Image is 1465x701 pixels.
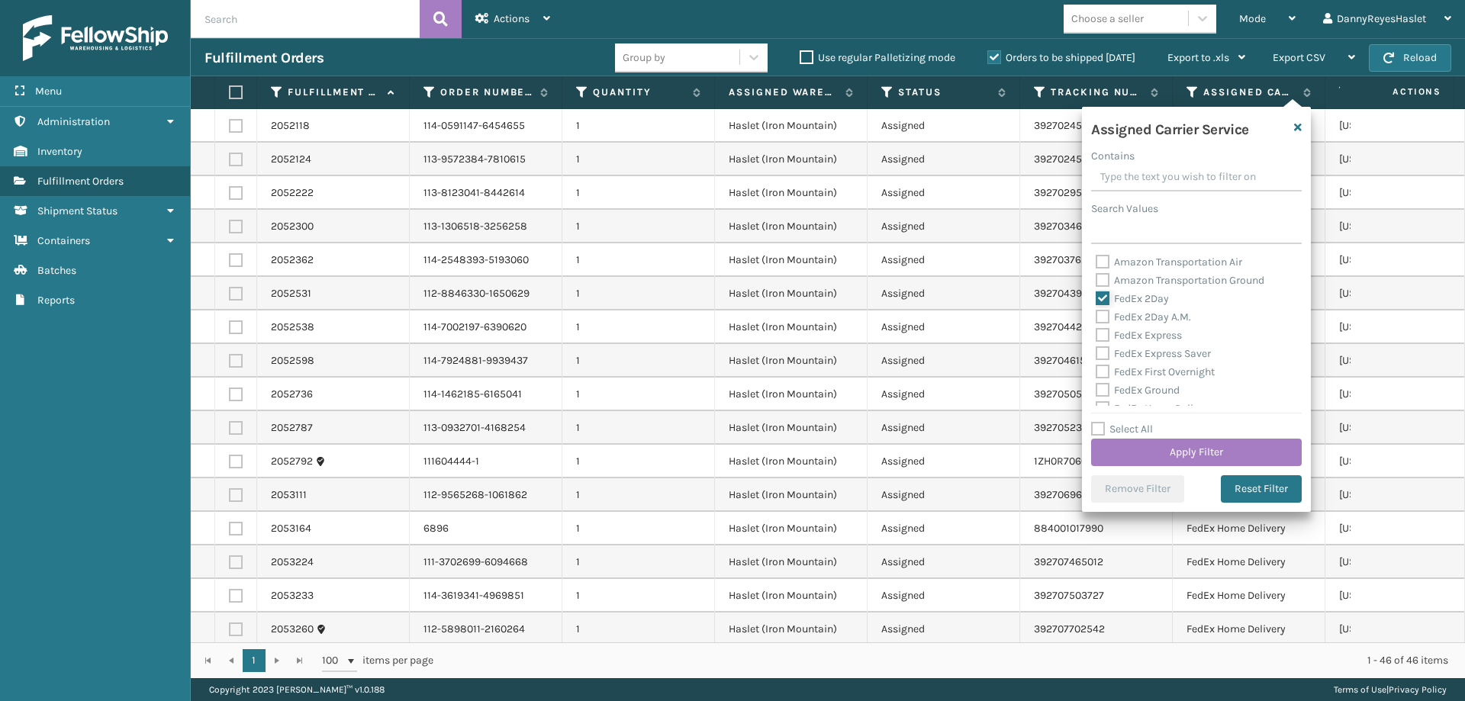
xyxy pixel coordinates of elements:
td: Haslet (Iron Mountain) [715,310,868,344]
td: 1 [562,579,715,613]
a: Terms of Use [1334,684,1386,695]
label: FedEx Ground [1096,384,1180,397]
a: 392707465012 [1034,555,1103,568]
td: Assigned [868,109,1020,143]
h4: Assigned Carrier Service [1091,116,1249,139]
td: 111-3702699-6094668 [410,545,562,579]
span: Export to .xls [1167,51,1229,64]
label: Fulfillment Order Id [288,85,380,99]
a: 2052222 [271,185,314,201]
span: Actions [1344,79,1451,105]
span: Administration [37,115,110,128]
td: FedEx Home Delivery [1173,545,1325,579]
td: 114-7924881-9939437 [410,344,562,378]
td: Haslet (Iron Mountain) [715,243,868,277]
a: 884001017990 [1034,522,1103,535]
td: 113-1306518-3256258 [410,210,562,243]
a: 2052787 [271,420,313,436]
td: 113-8123041-8442614 [410,176,562,210]
td: Haslet (Iron Mountain) [715,109,868,143]
a: 2053111 [271,487,307,503]
td: 1 [562,176,715,210]
td: Assigned [868,478,1020,512]
a: 2052538 [271,320,314,335]
a: 392704615529 [1034,354,1104,367]
button: Remove Filter [1091,475,1184,503]
a: 392702456211 [1034,119,1102,132]
label: Assigned Warehouse [729,85,838,99]
p: Copyright 2023 [PERSON_NAME]™ v 1.0.188 [209,678,385,701]
td: 1 [562,545,715,579]
td: FedEx Home Delivery [1173,512,1325,545]
td: 1 [562,310,715,344]
td: Assigned [868,277,1020,310]
td: Haslet (Iron Mountain) [715,445,868,478]
td: Haslet (Iron Mountain) [715,545,868,579]
a: 2052736 [271,387,313,402]
a: 2052598 [271,353,314,368]
span: Menu [35,85,62,98]
label: FedEx Home Delivery [1096,402,1213,415]
td: 114-7002197-6390620 [410,310,562,344]
label: Orders to be shipped [DATE] [987,51,1135,64]
a: 2052300 [271,219,314,234]
td: 6896 [410,512,562,545]
a: 2053233 [271,588,314,603]
a: 1ZH0R7060306285738 [1034,455,1143,468]
td: 1 [562,243,715,277]
label: Tracking Number [1051,85,1143,99]
label: FedEx Express Saver [1096,347,1211,360]
span: Fulfillment Orders [37,175,124,188]
a: 1 [243,649,266,672]
td: 113-9572384-7810615 [410,143,562,176]
a: 392705232365 [1034,421,1106,434]
td: Haslet (Iron Mountain) [715,277,868,310]
td: Haslet (Iron Mountain) [715,411,868,445]
label: Assigned Carrier Service [1203,85,1296,99]
td: Haslet (Iron Mountain) [715,143,868,176]
button: Apply Filter [1091,439,1302,466]
label: Select All [1091,423,1153,436]
td: 1 [562,109,715,143]
td: Assigned [868,411,1020,445]
td: Assigned [868,378,1020,411]
td: Haslet (Iron Mountain) [715,176,868,210]
td: 1 [562,344,715,378]
td: 1 [562,613,715,646]
label: Quantity [593,85,685,99]
a: Privacy Policy [1389,684,1447,695]
td: Haslet (Iron Mountain) [715,579,868,613]
td: 112-9565268-1061862 [410,478,562,512]
td: 1 [562,512,715,545]
div: Group by [623,50,665,66]
label: Status [898,85,990,99]
label: FedEx Express [1096,329,1182,342]
a: 2053164 [271,521,311,536]
div: | [1334,678,1447,701]
img: logo [23,15,168,61]
span: 100 [322,653,345,668]
td: 1 [562,445,715,478]
a: 2052124 [271,152,311,167]
td: Haslet (Iron Mountain) [715,210,868,243]
td: 1 [562,378,715,411]
td: 114-1462185-6165041 [410,378,562,411]
td: Assigned [868,445,1020,478]
td: 114-2548393-5193060 [410,243,562,277]
a: 2052531 [271,286,311,301]
a: 2052118 [271,118,310,133]
td: Assigned [868,613,1020,646]
a: 392703466138 [1034,220,1105,233]
a: 392707702542 [1034,622,1105,635]
a: 2052792 [271,454,313,469]
a: 2053224 [271,555,314,570]
td: Haslet (Iron Mountain) [715,478,868,512]
label: Order Number [440,85,533,99]
div: 1 - 46 of 46 items [455,653,1448,668]
h3: Fulfillment Orders [204,49,324,67]
td: Assigned [868,512,1020,545]
td: 1 [562,210,715,243]
a: 392705056389 [1034,387,1107,400]
label: Contains [1091,148,1135,164]
span: Actions [494,12,530,25]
